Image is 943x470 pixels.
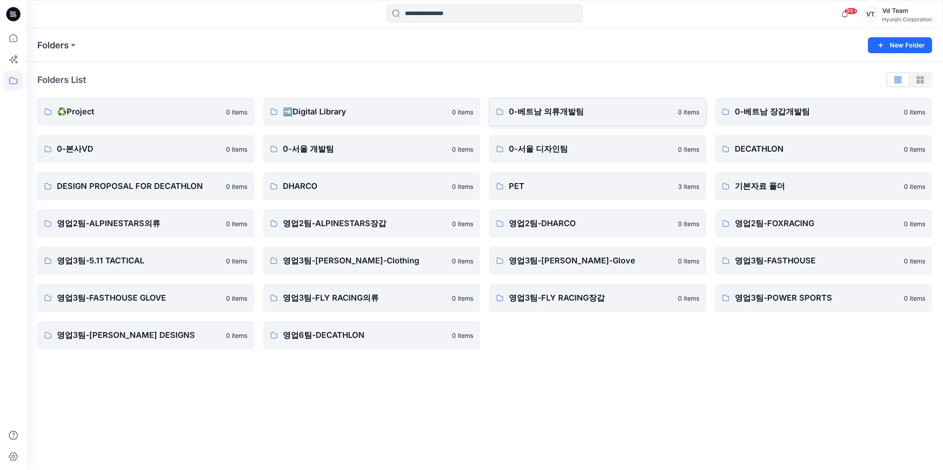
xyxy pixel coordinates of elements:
[263,247,480,275] a: 영업3팀-[PERSON_NAME]-Clothing0 items
[452,145,473,154] p: 0 items
[489,172,706,200] a: PET3 items
[37,247,254,275] a: 영업3팀-5.11 TACTICAL0 items
[904,256,925,266] p: 0 items
[882,16,932,23] div: Hyunjin Corporation
[226,145,247,154] p: 0 items
[37,209,254,238] a: 영업2팀-ALPINESTARS의류0 items
[283,143,447,155] p: 0-서울 개발팀
[57,217,221,230] p: 영업2팀-ALPINESTARS의류
[263,98,480,126] a: ➡️Digital Library0 items
[37,73,86,86] p: Folders List
[263,284,480,312] a: 영업3팀-FLY RACING의류0 items
[452,331,473,340] p: 0 items
[678,107,699,117] p: 0 items
[904,107,925,117] p: 0 items
[509,143,673,155] p: 0-서울 디자인팀
[452,219,473,228] p: 0 items
[489,284,706,312] a: 영업3팀-FLY RACING장갑0 items
[57,329,221,341] p: 영업3팀-[PERSON_NAME] DESIGNS
[57,106,221,118] p: ♻️Project
[283,106,447,118] p: ➡️Digital Library
[715,209,932,238] a: 영업2팀-FOXRACING0 items
[57,292,221,304] p: 영업3팀-FASTHOUSE GLOVE
[226,294,247,303] p: 0 items
[735,255,899,267] p: 영업3팀-FASTHOUSE
[489,247,706,275] a: 영업3팀-[PERSON_NAME]-Glove0 items
[715,284,932,312] a: 영업3팀-POWER SPORTS0 items
[509,255,673,267] p: 영업3팀-[PERSON_NAME]-Glove
[263,321,480,349] a: 영업6팀-DECATHLON0 items
[735,292,899,304] p: 영업3팀-POWER SPORTS
[509,292,673,304] p: 영업3팀-FLY RACING장갑
[226,331,247,340] p: 0 items
[882,5,932,16] div: Vd Team
[57,180,221,192] p: DESIGN PROPOSAL FOR DECATHLON
[489,98,706,126] a: 0-베트남 의류개발팀0 items
[263,172,480,200] a: DHARCO0 items
[283,292,447,304] p: 영업3팀-FLY RACING의류
[452,107,473,117] p: 0 items
[509,106,673,118] p: 0-베트남 의류개발팀
[489,209,706,238] a: 영업2팀-DHARCO0 items
[489,135,706,163] a: 0-서울 디자인팀0 items
[863,6,879,22] div: VT
[715,98,932,126] a: 0-베트남 장갑개발팀0 items
[263,209,480,238] a: 영업2팀-ALPINESTARS장갑0 items
[735,217,899,230] p: 영업2팀-FOXRACING
[263,135,480,163] a: 0-서울 개발팀0 items
[37,284,254,312] a: 영업3팀-FASTHOUSE GLOVE0 items
[678,219,699,228] p: 0 items
[452,256,473,266] p: 0 items
[678,182,699,191] p: 3 items
[57,143,221,155] p: 0-본사VD
[715,135,932,163] a: DECATHLON0 items
[283,180,447,192] p: DHARCO
[904,294,925,303] p: 0 items
[735,143,899,155] p: DECATHLON
[57,255,221,267] p: 영업3팀-5.11 TACTICAL
[844,8,858,15] span: 99+
[283,255,447,267] p: 영업3팀-[PERSON_NAME]-Clothing
[509,180,673,192] p: PET
[735,180,899,192] p: 기본자료 폴더
[226,182,247,191] p: 0 items
[904,219,925,228] p: 0 items
[452,182,473,191] p: 0 items
[37,39,69,51] a: Folders
[868,37,932,53] button: New Folder
[37,98,254,126] a: ♻️Project0 items
[37,321,254,349] a: 영업3팀-[PERSON_NAME] DESIGNS0 items
[678,256,699,266] p: 0 items
[735,106,899,118] p: 0-베트남 장갑개발팀
[283,329,447,341] p: 영업6팀-DECATHLON
[715,172,932,200] a: 기본자료 폴더0 items
[37,135,254,163] a: 0-본사VD0 items
[283,217,447,230] p: 영업2팀-ALPINESTARS장갑
[678,294,699,303] p: 0 items
[37,172,254,200] a: DESIGN PROPOSAL FOR DECATHLON0 items
[678,145,699,154] p: 0 items
[904,182,925,191] p: 0 items
[715,247,932,275] a: 영업3팀-FASTHOUSE0 items
[226,219,247,228] p: 0 items
[904,145,925,154] p: 0 items
[226,256,247,266] p: 0 items
[226,107,247,117] p: 0 items
[452,294,473,303] p: 0 items
[509,217,673,230] p: 영업2팀-DHARCO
